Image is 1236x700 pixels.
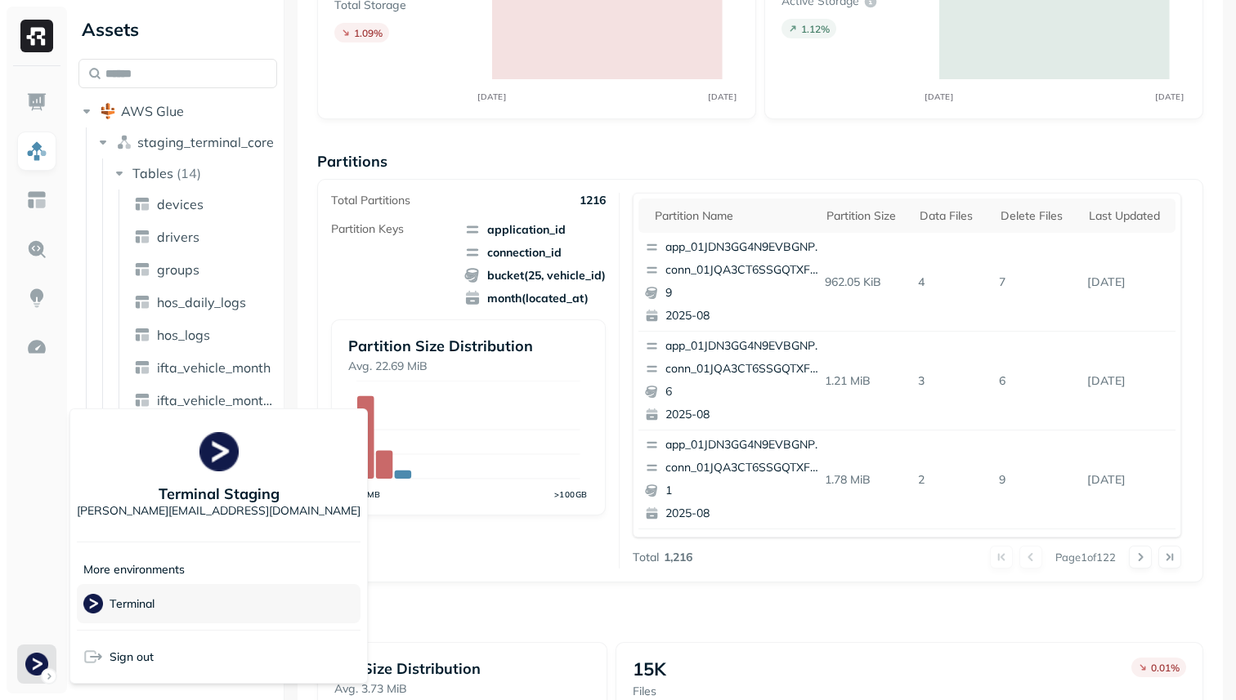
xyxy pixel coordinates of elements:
[110,649,154,665] span: Sign out
[83,594,103,613] img: Terminal
[110,596,154,612] p: Terminal
[83,562,185,577] p: More environments
[199,432,239,471] img: Terminal Staging
[77,503,360,519] p: [PERSON_NAME][EMAIL_ADDRESS][DOMAIN_NAME]
[159,484,280,503] p: Terminal Staging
